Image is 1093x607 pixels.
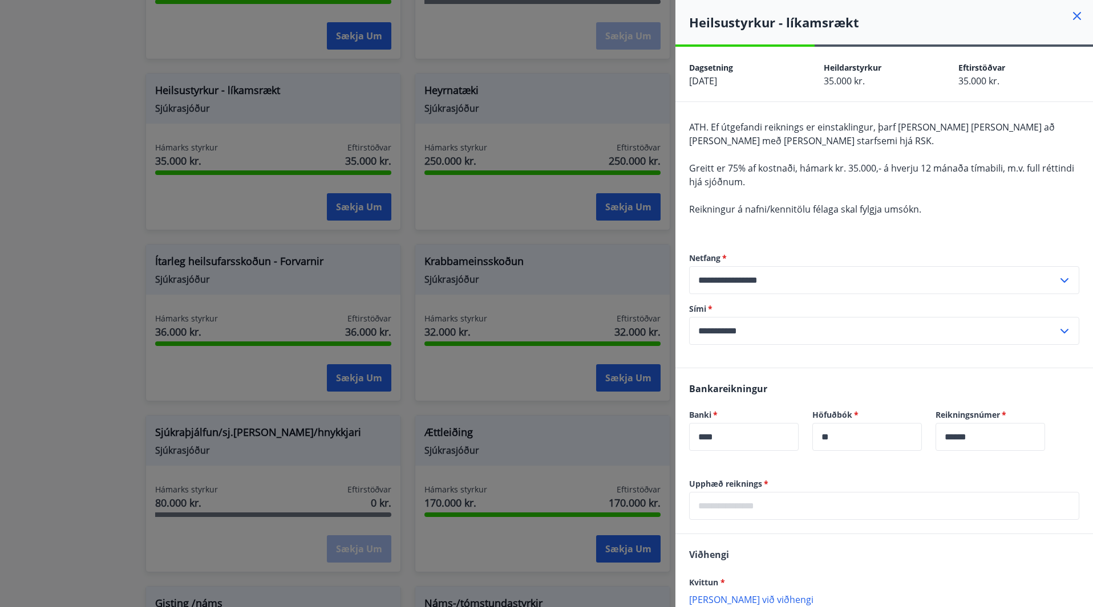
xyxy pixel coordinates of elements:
span: Bankareikningur [689,382,767,395]
span: [DATE] [689,75,717,87]
label: Netfang [689,252,1079,264]
span: 35.000 kr. [824,75,865,87]
label: Upphæð reiknings [689,478,1079,490]
span: Greitt er 75% af kostnaði, hámark kr. 35.000,- á hverju 12 mánaða tímabili, m.v. full réttindi hj... [689,162,1074,188]
div: Upphæð reiknings [689,492,1079,520]
label: Sími [689,303,1079,315]
h4: Heilsustyrkur - líkamsrækt [689,14,1093,31]
label: Reikningsnúmer [936,409,1045,421]
span: Reikningur á nafni/kennitölu félaga skal fylgja umsókn. [689,203,921,215]
span: Dagsetning [689,62,733,73]
p: [PERSON_NAME] við viðhengi [689,593,1079,605]
span: 35.000 kr. [958,75,999,87]
label: Banki [689,409,799,421]
span: Eftirstöðvar [958,62,1005,73]
span: ATH. Ef útgefandi reiknings er einstaklingur, þarf [PERSON_NAME] [PERSON_NAME] að [PERSON_NAME] m... [689,121,1055,147]
span: Viðhengi [689,548,729,561]
span: Heildarstyrkur [824,62,881,73]
label: Höfuðbók [812,409,922,421]
span: Kvittun [689,577,725,588]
